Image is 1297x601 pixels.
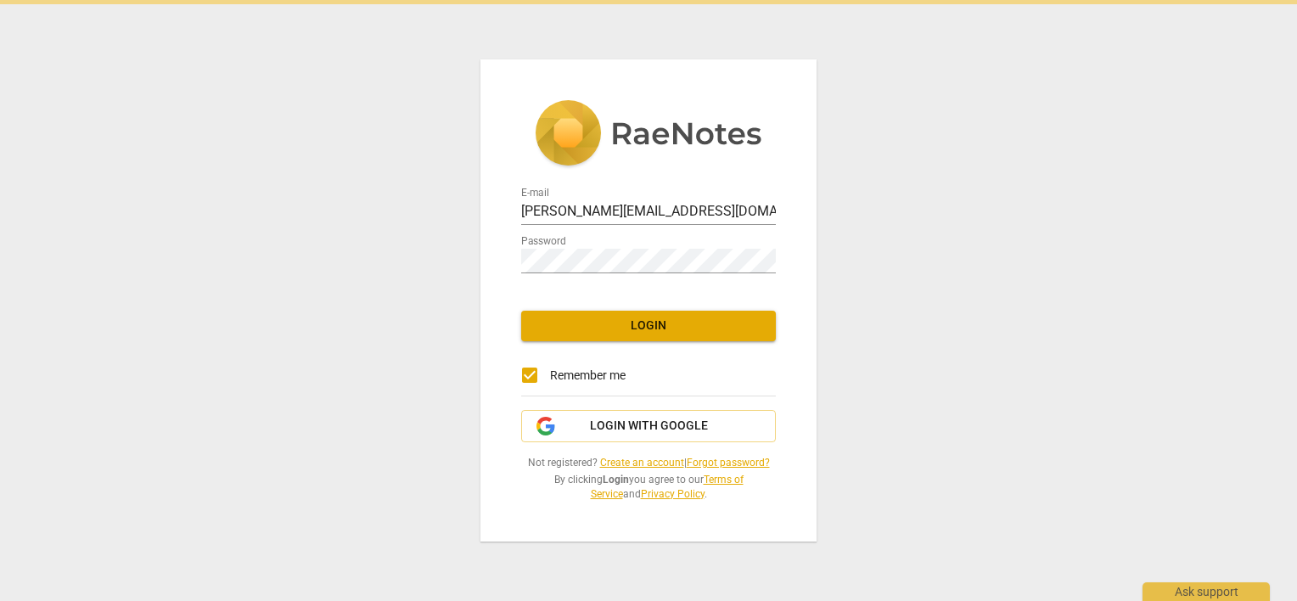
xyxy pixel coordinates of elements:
[521,188,549,199] label: E-mail
[687,457,770,469] a: Forgot password?
[535,100,762,170] img: 5ac2273c67554f335776073100b6d88f.svg
[521,456,776,470] span: Not registered? |
[521,237,566,247] label: Password
[521,410,776,442] button: Login with Google
[591,474,744,500] a: Terms of Service
[535,317,762,334] span: Login
[590,418,708,435] span: Login with Google
[521,311,776,341] button: Login
[603,474,629,486] b: Login
[550,367,626,385] span: Remember me
[1143,582,1270,601] div: Ask support
[521,473,776,501] span: By clicking you agree to our and .
[600,457,684,469] a: Create an account
[641,488,705,500] a: Privacy Policy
